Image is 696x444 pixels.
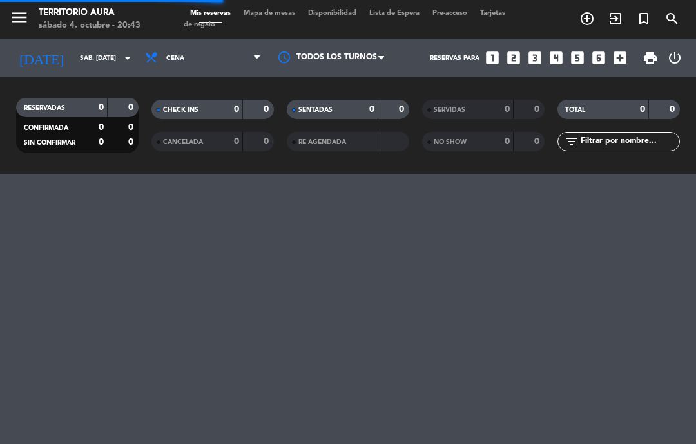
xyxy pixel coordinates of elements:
i: turned_in_not [636,11,652,26]
input: Filtrar por nombre... [579,134,679,149]
span: print [643,50,658,66]
strong: 0 [399,105,407,114]
strong: 0 [234,105,239,114]
span: Disponibilidad [302,10,363,17]
strong: 0 [264,137,271,146]
span: TOTAL [565,107,585,113]
strong: 0 [670,105,677,114]
i: looks_3 [527,50,543,66]
i: menu [10,8,29,27]
i: add_box [612,50,628,66]
span: Pre-acceso [426,10,474,17]
span: Mapa de mesas [237,10,302,17]
span: RESERVAR MESA [573,8,601,30]
strong: 0 [99,123,104,132]
span: CHECK INS [163,107,198,113]
strong: 0 [264,105,271,114]
span: SIN CONFIRMAR [24,140,75,146]
i: add_circle_outline [579,11,595,26]
span: BUSCAR [658,8,686,30]
strong: 0 [534,105,542,114]
span: Lista de Espera [363,10,426,17]
span: RE AGENDADA [298,139,346,145]
span: NO SHOW [434,139,467,145]
span: RESERVADAS [24,105,65,111]
i: looks_two [505,50,522,66]
strong: 0 [99,103,104,112]
strong: 0 [128,103,136,112]
span: SENTADAS [298,107,333,113]
span: WALK IN [601,8,630,30]
span: Reservas para [430,55,479,62]
div: sábado 4. octubre - 20:43 [39,19,140,32]
i: search [664,11,680,26]
i: looks_4 [548,50,565,66]
i: arrow_drop_down [120,50,135,66]
div: TERRITORIO AURA [39,6,140,19]
strong: 0 [369,105,374,114]
strong: 0 [128,138,136,147]
i: filter_list [564,134,579,149]
i: looks_6 [590,50,607,66]
button: menu [10,8,29,32]
strong: 0 [534,137,542,146]
i: looks_one [484,50,501,66]
div: LOG OUT [663,39,686,77]
strong: 0 [128,123,136,132]
strong: 0 [505,105,510,114]
i: [DATE] [10,44,73,71]
strong: 0 [99,138,104,147]
strong: 0 [234,137,239,146]
span: CANCELADA [163,139,203,145]
span: SERVIDAS [434,107,465,113]
span: Mis reservas [184,10,237,17]
strong: 0 [505,137,510,146]
i: power_settings_new [667,50,682,66]
span: CONFIRMADA [24,125,68,131]
i: looks_5 [569,50,586,66]
i: exit_to_app [608,11,623,26]
strong: 0 [640,105,645,114]
span: Reserva especial [630,8,658,30]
